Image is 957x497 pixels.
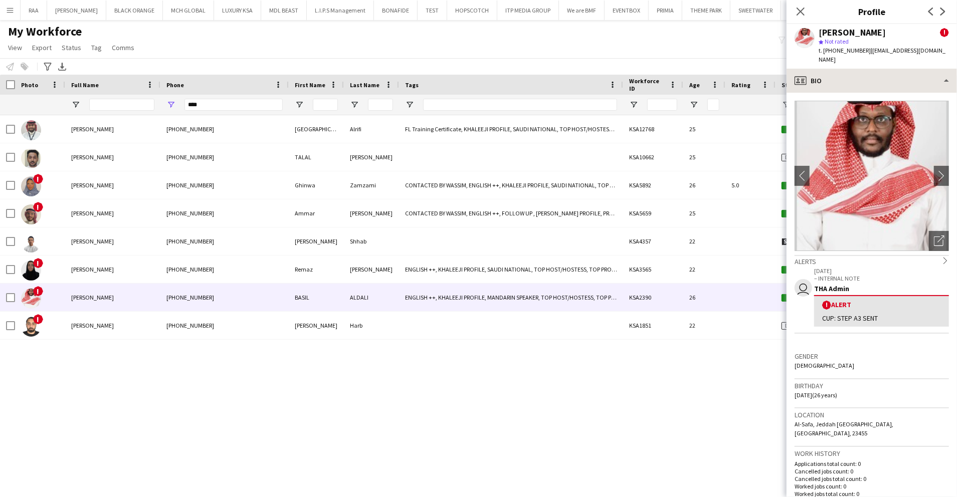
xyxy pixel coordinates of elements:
div: [PERSON_NAME] [289,227,344,255]
input: First Name Filter Input [313,99,338,111]
button: Open Filter Menu [71,100,80,109]
button: L.I.P.S Management [307,1,374,20]
span: Phone [166,81,184,89]
span: Active [782,182,813,189]
a: Tag [87,41,106,54]
span: First Name [295,81,325,89]
span: [PERSON_NAME] [71,266,114,273]
span: [DEMOGRAPHIC_DATA] [795,362,854,369]
button: [PERSON_NAME] [47,1,106,20]
button: THEME PARK [682,1,730,20]
img: Ghinwa Zamzami [21,176,41,196]
span: View [8,43,22,52]
a: Status [58,41,85,54]
app-action-btn: Advanced filters [42,61,54,73]
input: Tags Filter Input [423,99,617,111]
button: HOPSCOTCH [447,1,497,20]
button: Open Filter Menu [629,100,638,109]
button: BLACK ORANGE [106,1,163,20]
span: ! [33,314,43,324]
button: BONAFIDE [374,1,418,20]
img: BASIL ALDALI [21,289,41,309]
div: FL Training Certificate, KHALEEJI PROFILE, SAUDI NATIONAL, TOP HOST/HOSTESS, TOP [PERSON_NAME] [399,115,623,143]
button: SWEETWATER [730,1,781,20]
div: KSA4357 [623,227,683,255]
div: CONTACTED BY WASSIM, ENGLISH ++, KHALEEJI PROFILE, SAUDI NATIONAL, TOP HOST/HOSTESS, TOP [PERSON_... [399,171,623,199]
h3: Birthday [795,381,949,390]
p: [DATE] [814,267,949,275]
input: Workforce ID Filter Input [647,99,677,111]
span: [PERSON_NAME] [71,153,114,161]
span: Tag [91,43,102,52]
button: We are BMF [559,1,605,20]
div: Open photos pop-in [929,231,949,251]
div: 5.0 [725,171,776,199]
button: Open Filter Menu [782,100,791,109]
img: Turki Alrifi [21,120,41,140]
span: Active [782,126,813,133]
img: Mahmoud Harb [21,317,41,337]
span: Workforce ID [629,77,665,92]
span: Suspended [782,238,817,245]
img: Crew avatar or photo [795,101,949,251]
span: Tags [405,81,419,89]
span: Photo [21,81,38,89]
div: [PERSON_NAME] [344,143,399,171]
span: Declined [782,322,813,330]
span: ! [822,301,831,310]
div: KSA5892 [623,171,683,199]
button: Open Filter Menu [350,100,359,109]
a: Export [28,41,56,54]
div: Shhab [344,227,399,255]
div: Harb [344,312,399,339]
span: [PERSON_NAME] [71,181,114,189]
div: 22 [683,312,725,339]
button: ITP MEDIA GROUP [497,1,559,20]
img: TALAL KHALID [21,148,41,168]
p: Cancelled jobs total count: 0 [795,475,949,482]
button: Open Filter Menu [405,100,414,109]
div: 25 [683,143,725,171]
p: Applications total count: 0 [795,460,949,467]
span: [PERSON_NAME] [71,209,114,217]
input: Phone Filter Input [184,99,283,111]
div: KSA10662 [623,143,683,171]
div: BASIL [289,284,344,311]
div: Bio [787,69,957,93]
p: – INTERNAL NOTE [814,275,949,282]
button: LUXURY KSA [214,1,261,20]
div: 26 [683,171,725,199]
span: Not rated [825,38,849,45]
a: View [4,41,26,54]
div: Alerts [795,255,949,266]
div: CONTACTED BY WASSIM, ENGLISH ++, FOLLOW UP , [PERSON_NAME] PROFILE, PROTOCOL, SAUDI NATIONAL, TOP... [399,199,623,227]
img: Ammar Tammar [21,204,41,224]
span: Declined [782,154,813,161]
span: [PERSON_NAME] [71,294,114,301]
div: [PERSON_NAME] [819,28,886,37]
div: 25 [683,199,725,227]
div: [PERSON_NAME] [289,312,344,339]
h3: Profile [787,5,957,18]
div: [PHONE_NUMBER] [160,199,289,227]
div: 26 [683,284,725,311]
button: Open Filter Menu [689,100,698,109]
button: RAA [21,1,47,20]
app-action-btn: Export XLSX [56,61,68,73]
span: ! [33,286,43,296]
div: Ammar [289,199,344,227]
img: Remaz Abdullah [21,261,41,281]
button: PRIMIA [649,1,682,20]
div: [PHONE_NUMBER] [160,143,289,171]
span: ! [33,258,43,268]
span: [DATE] (26 years) [795,391,837,399]
input: Last Name Filter Input [368,99,393,111]
div: Alrifi [344,115,399,143]
div: Ghinwa [289,171,344,199]
p: Worked jobs count: 0 [795,482,949,490]
span: | [EMAIL_ADDRESS][DOMAIN_NAME] [819,47,945,63]
span: Rating [731,81,750,89]
div: 22 [683,227,725,255]
span: Export [32,43,52,52]
button: Open Filter Menu [166,100,175,109]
